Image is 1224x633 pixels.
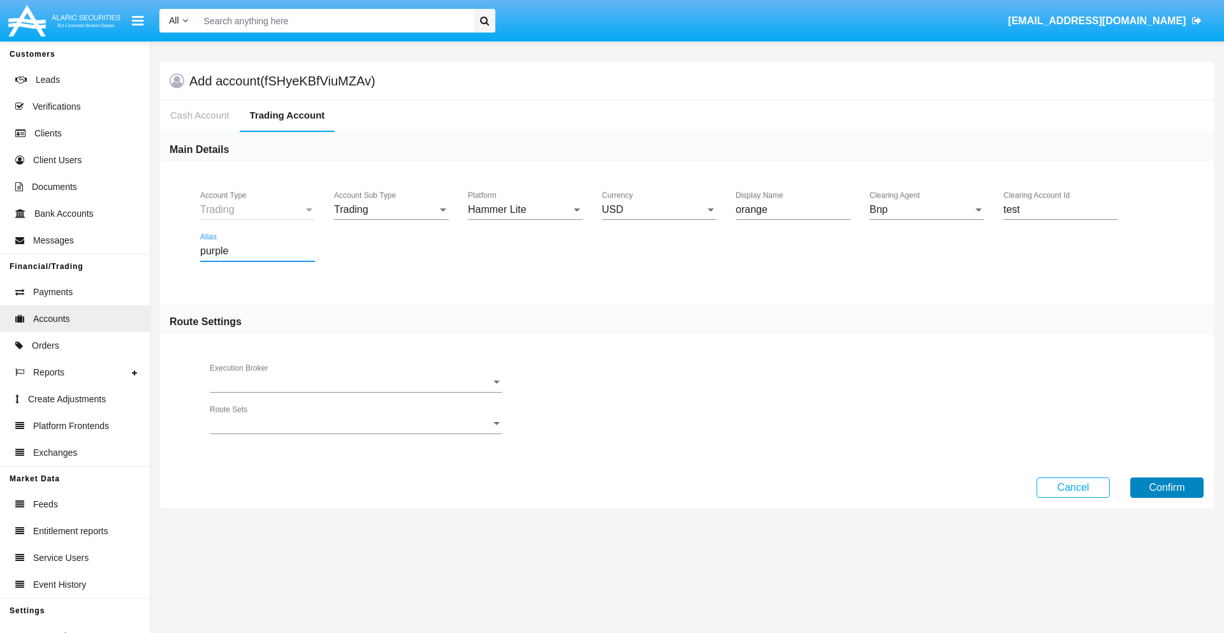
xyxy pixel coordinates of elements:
[210,418,491,430] span: Route Sets
[33,366,64,379] span: Reports
[33,446,77,460] span: Exchanges
[33,525,108,538] span: Entitlement reports
[200,204,235,215] span: Trading
[870,204,887,215] span: Bnp
[1008,15,1186,26] span: [EMAIL_ADDRESS][DOMAIN_NAME]
[34,207,94,221] span: Bank Accounts
[170,315,242,329] h6: Route Settings
[33,498,58,511] span: Feeds
[32,339,59,353] span: Orders
[334,204,368,215] span: Trading
[33,551,89,565] span: Service Users
[28,393,106,406] span: Create Adjustments
[33,578,86,592] span: Event History
[33,100,80,113] span: Verifications
[159,14,198,27] a: All
[1002,3,1208,39] a: [EMAIL_ADDRESS][DOMAIN_NAME]
[602,204,623,215] span: USD
[33,286,73,299] span: Payments
[210,377,491,388] span: Execution Broker
[169,15,179,25] span: All
[33,312,70,326] span: Accounts
[1130,477,1204,498] button: Confirm
[33,154,82,167] span: Client Users
[1037,477,1110,498] button: Cancel
[6,2,122,40] img: Logo image
[36,73,60,87] span: Leads
[33,234,74,247] span: Messages
[170,143,229,157] h6: Main Details
[468,204,527,215] span: Hammer Lite
[189,76,375,86] h5: Add account (fSHyeKBfViuMZAv)
[32,180,77,194] span: Documents
[34,127,62,140] span: Clients
[33,419,109,433] span: Platform Frontends
[198,9,469,33] input: Search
